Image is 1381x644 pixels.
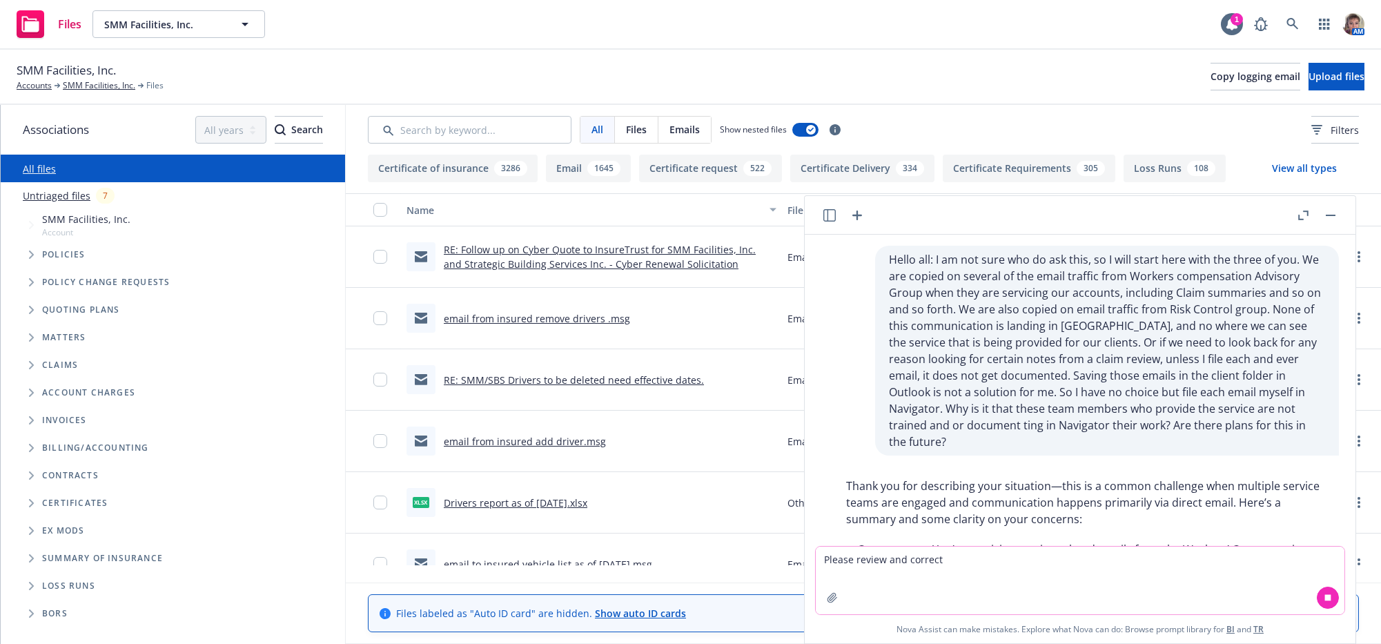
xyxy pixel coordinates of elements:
[846,478,1325,527] p: Thank you for describing your situation—this is a common challenge when multiple service teams ar...
[790,155,934,182] button: Certificate Delivery
[17,79,52,92] a: Accounts
[407,203,761,217] div: Name
[889,251,1325,450] p: Hello all: I am not sure who do ask this, so I will start here with the three of you. We are copi...
[1253,623,1264,635] a: TR
[42,389,135,397] span: Account charges
[587,161,620,176] div: 1645
[42,226,130,238] span: Account
[373,250,387,264] input: Toggle Row Selected
[787,434,813,449] span: Email
[1279,10,1306,38] a: Search
[42,582,95,590] span: Loss Runs
[373,434,387,448] input: Toggle Row Selected
[943,155,1115,182] button: Certificate Requirements
[444,496,587,509] a: Drivers report as of [DATE].xlsx
[92,10,265,38] button: SMM Facilities, Inc.
[42,416,87,425] span: Invoices
[1342,13,1364,35] img: photo
[23,121,89,139] span: Associations
[1309,63,1364,90] button: Upload files
[816,547,1344,614] textarea: Please review and correct
[1351,310,1367,326] a: more
[787,557,813,572] span: Email
[1331,123,1359,137] span: Filters
[42,609,68,618] span: BORs
[897,615,1264,643] span: Nova Assist can make mistakes. Explore what Nova can do: Browse prompt library for and
[368,116,571,144] input: Search by keyword...
[1351,494,1367,511] a: more
[104,17,224,32] span: SMM Facilities, Inc.
[1,209,345,434] div: Tree Example
[96,188,115,204] div: 7
[373,557,387,571] input: Toggle Row Selected
[11,5,87,43] a: Files
[669,122,700,137] span: Emails
[1311,123,1359,137] span: Filters
[42,471,99,480] span: Contracts
[1226,623,1235,635] a: BI
[494,161,527,176] div: 3286
[368,155,538,182] button: Certificate of insurance
[42,499,108,507] span: Certificates
[1351,248,1367,265] a: more
[42,278,170,286] span: Policy change requests
[1351,433,1367,449] a: more
[1187,161,1215,176] div: 108
[275,117,323,143] div: Search
[373,311,387,325] input: Toggle Row Selected
[1311,116,1359,144] button: Filters
[1247,10,1275,38] a: Report a Bug
[787,311,813,326] span: Email
[1174,193,1312,226] button: Linked associations
[1231,13,1243,26] div: 1
[42,306,120,314] span: Quoting plans
[1211,70,1300,83] span: Copy logging email
[743,161,772,176] div: 522
[546,155,631,182] button: Email
[857,542,927,557] span: Current state
[1250,155,1359,182] button: View all types
[63,79,135,92] a: SMM Facilities, Inc.
[920,193,1035,226] button: Created on
[787,203,899,217] div: File type
[42,527,84,535] span: Ex Mods
[275,124,286,135] svg: Search
[591,122,603,137] span: All
[401,193,782,226] button: Name
[42,554,163,563] span: Summary of insurance
[720,124,787,135] span: Show nested files
[42,251,86,259] span: Policies
[639,155,782,182] button: Certificate request
[782,193,920,226] button: File type
[444,435,606,448] a: email from insured add driver.msg
[787,373,813,387] span: Email
[1211,63,1300,90] button: Copy logging email
[1,434,345,627] div: Folder Tree Example
[373,203,387,217] input: Select all
[1309,70,1364,83] span: Upload files
[413,497,429,507] span: xlsx
[42,361,78,369] span: Claims
[1351,371,1367,388] a: more
[275,116,323,144] button: SearchSearch
[58,19,81,30] span: Files
[787,250,813,264] span: Email
[17,61,116,79] span: SMM Facilities, Inc.
[373,496,387,509] input: Toggle Row Selected
[787,496,814,510] span: Other
[42,212,130,226] span: SMM Facilities, Inc.
[1077,161,1105,176] div: 305
[1035,193,1173,226] button: Summary
[626,122,647,137] span: Files
[396,606,686,621] span: Files labeled as "Auto ID card" are hidden.
[23,188,90,203] a: Untriaged files
[1124,155,1226,182] button: Loss Runs
[444,243,756,271] a: RE: Follow up on Cyber Quote to InsureTrust for SMM Facilities, Inc. and Strategic Building Servi...
[444,373,704,387] a: RE: SMM/SBS Drivers to be deleted need effective dates.
[42,444,149,452] span: Billing/Accounting
[373,373,387,387] input: Toggle Row Selected
[896,161,924,176] div: 334
[1311,10,1338,38] a: Switch app
[595,607,686,620] a: Show auto ID cards
[1351,556,1367,572] a: more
